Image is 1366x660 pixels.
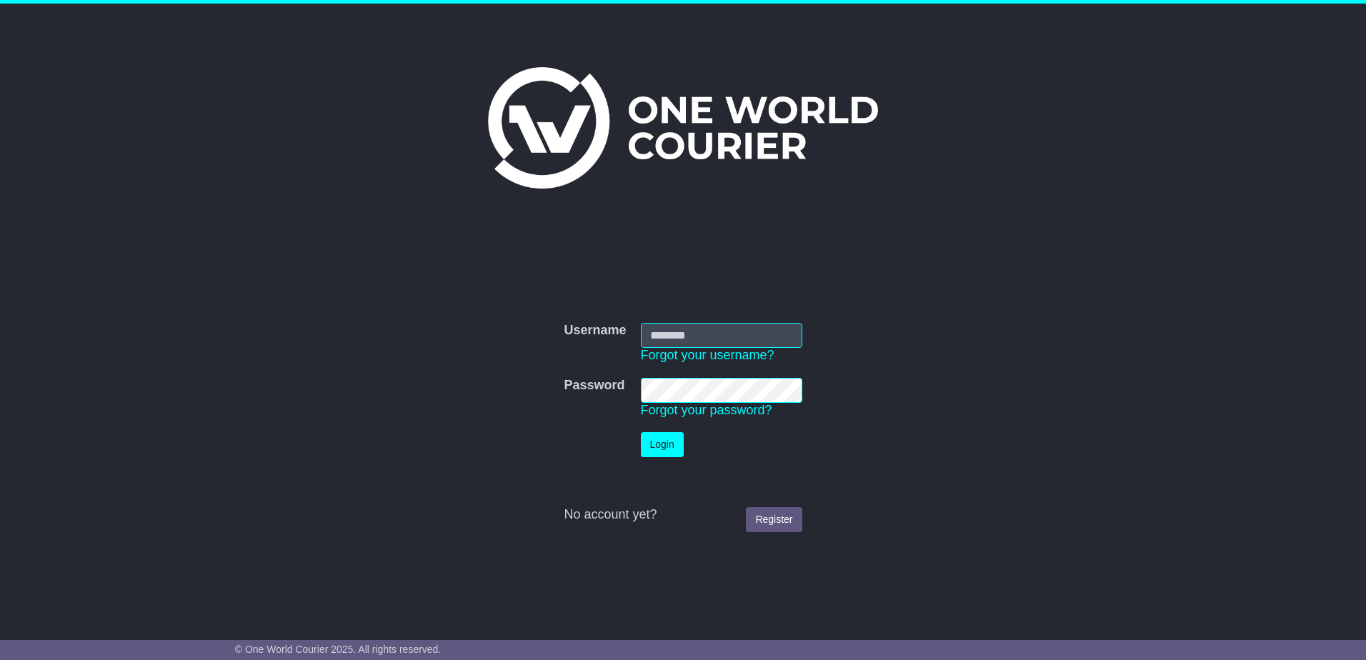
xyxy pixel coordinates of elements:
div: No account yet? [564,507,802,523]
a: Register [746,507,802,532]
label: Username [564,323,626,339]
img: One World [488,67,878,189]
a: Forgot your password? [641,403,772,417]
button: Login [641,432,684,457]
a: Forgot your username? [641,348,774,362]
span: © One World Courier 2025. All rights reserved. [235,644,442,655]
label: Password [564,378,624,394]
